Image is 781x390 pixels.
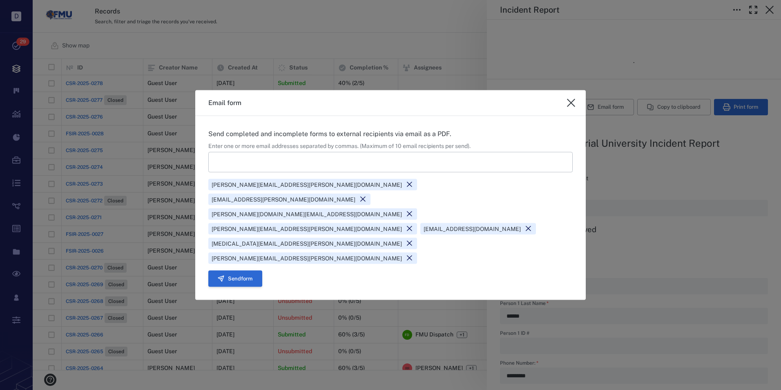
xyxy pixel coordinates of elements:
[208,193,370,205] div: [EMAIL_ADDRESS][PERSON_NAME][DOMAIN_NAME]
[208,252,417,264] div: [PERSON_NAME][EMAIL_ADDRESS][PERSON_NAME][DOMAIN_NAME]
[208,208,417,220] div: [PERSON_NAME][DOMAIN_NAME][EMAIL_ADDRESS][DOMAIN_NAME]
[420,223,536,234] div: [EMAIL_ADDRESS][DOMAIN_NAME]
[208,98,241,108] h3: Email form
[208,223,417,234] div: [PERSON_NAME][EMAIL_ADDRESS][PERSON_NAME][DOMAIN_NAME]
[563,95,579,111] button: close
[208,238,417,249] div: [MEDICAL_DATA][EMAIL_ADDRESS][PERSON_NAME][DOMAIN_NAME]
[208,179,417,190] div: [PERSON_NAME][EMAIL_ADDRESS][PERSON_NAME][DOMAIN_NAME]
[208,129,573,139] p: Send completed and incomplete forms to external recipients via email as a PDF.
[208,270,262,287] button: Sendform
[7,7,261,14] body: Rich Text Area. Press ALT-0 for help.
[208,142,573,150] div: Enter one or more email addresses separated by commas. (Maximum of 10 email recipients per send).
[18,6,35,13] span: Help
